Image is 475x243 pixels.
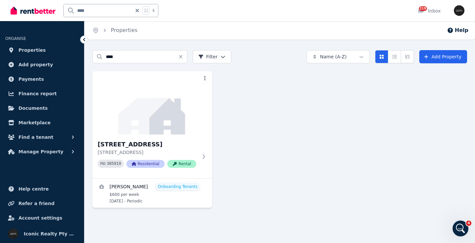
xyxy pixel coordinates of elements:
[5,145,79,158] button: Manage Property
[5,87,79,100] a: Finance report
[23,48,77,53] span: Rate your conversation
[5,102,79,115] a: Documents
[18,185,49,193] span: Help centre
[18,104,48,112] span: Documents
[23,176,62,183] div: [PERSON_NAME]
[111,27,138,33] a: Properties
[18,61,53,69] span: Add property
[306,50,370,63] button: Name (A-Z)
[178,50,187,63] button: Clear search
[8,72,21,85] img: Profile image for Rochelle
[8,121,21,134] img: Profile image for Rochelle
[92,179,212,208] a: View details for Andrew McKenna
[63,176,81,183] div: • [DATE]
[98,149,198,156] p: [STREET_ADDRESS]
[49,3,84,14] h1: Messages
[453,221,468,236] iframe: Intercom live chat
[116,3,128,15] div: Close
[18,214,62,222] span: Account settings
[419,6,427,11] span: 219
[15,199,29,203] span: Home
[5,211,79,225] a: Account settings
[63,103,81,110] div: • [DATE]
[466,221,471,226] span: 4
[23,103,62,110] div: [PERSON_NAME]
[63,127,81,134] div: • [DATE]
[5,73,79,86] a: Payments
[5,36,26,41] span: ORGANISE
[8,228,18,239] img: Iconic Realty Pty Ltd
[388,50,401,63] button: Compact list view
[84,21,145,40] nav: Breadcrumb
[167,160,196,168] span: Rental
[23,145,77,151] span: Rate your conversation
[23,54,62,61] div: [PERSON_NAME]
[18,133,53,141] span: Find a tenant
[107,162,121,166] code: 385919
[18,148,63,156] span: Manage Property
[5,58,79,71] a: Add property
[5,182,79,196] a: Help centre
[63,152,81,159] div: • [DATE]
[23,152,62,159] div: [PERSON_NAME]
[98,140,198,149] h3: [STREET_ADDRESS]
[454,5,464,16] img: Iconic Realty Pty Ltd
[401,50,414,63] button: Expanded list view
[105,199,115,203] span: Help
[92,71,212,135] img: 3/56 Hopewell St, Paddington - 45
[44,182,88,209] button: Messages
[5,197,79,210] a: Refer a friend
[18,46,46,54] span: Properties
[88,182,132,209] button: Help
[8,145,21,158] img: Profile image for Rochelle
[23,72,84,77] span: Rate your conversation
[23,97,77,102] span: Rate your conversation
[152,8,155,13] span: k
[24,230,76,238] span: Iconic Realty Pty Ltd
[320,53,347,60] span: Name (A-Z)
[8,169,21,183] img: Profile image for Earl
[5,44,79,57] a: Properties
[5,116,79,129] a: Marketplace
[193,50,231,63] button: Filter
[63,78,81,85] div: • [DATE]
[23,121,77,126] span: Rate your conversation
[23,170,77,175] span: Rate your conversation
[200,74,209,83] button: More options
[8,47,21,61] img: Profile image for Rochelle
[11,6,55,15] img: RentBetter
[5,131,79,144] button: Find a tenant
[419,50,467,63] a: Add Property
[53,199,79,203] span: Messages
[18,90,57,98] span: Finance report
[447,26,468,34] button: Help
[198,53,218,60] span: Filter
[23,127,62,134] div: [PERSON_NAME]
[23,23,108,29] span: thanks.yes I already did it awhileago
[18,75,44,83] span: Payments
[8,96,21,109] img: Profile image for Rochelle
[23,78,62,85] div: [PERSON_NAME]
[23,30,62,37] div: [PERSON_NAME]
[18,119,50,127] span: Marketplace
[375,50,414,63] div: View options
[375,50,388,63] button: Card view
[63,30,81,37] div: • [DATE]
[92,71,212,178] a: 3/56 Hopewell St, Paddington - 45[STREET_ADDRESS][STREET_ADDRESS]PID 385919ResidentialRental
[8,23,21,36] img: Profile image for Jeremy
[126,160,165,168] span: Residential
[18,199,54,207] span: Refer a friend
[418,8,441,14] div: Inbox
[100,162,106,166] small: PID
[63,54,81,61] div: • [DATE]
